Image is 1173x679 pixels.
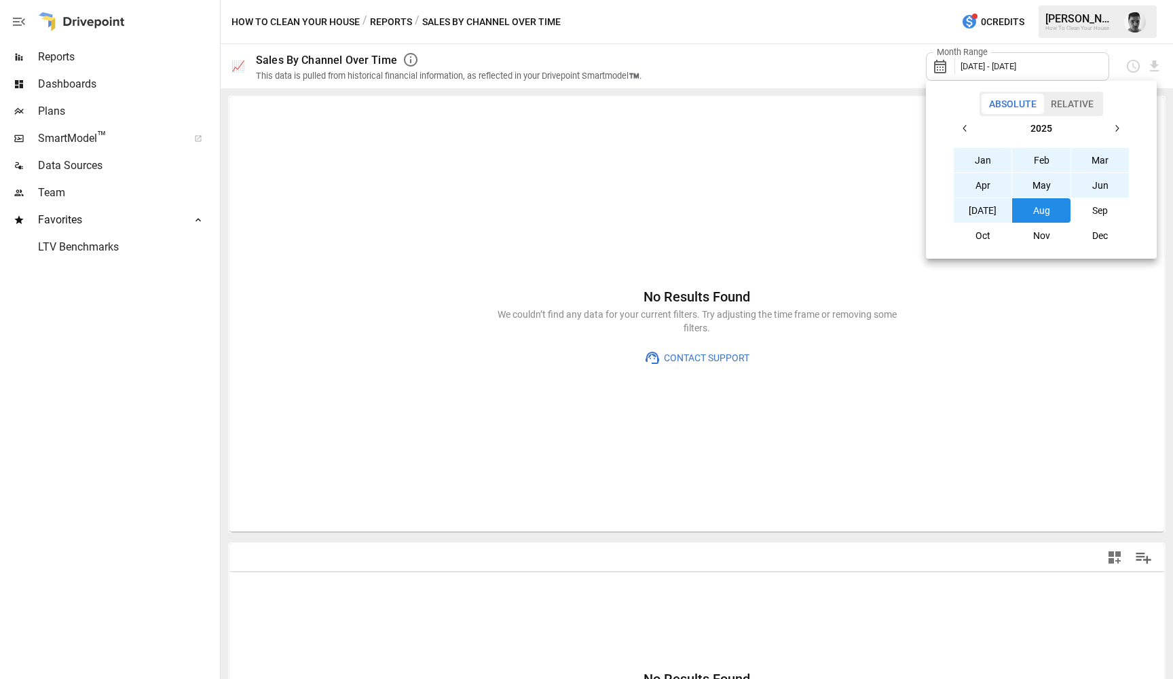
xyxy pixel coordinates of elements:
[977,116,1104,141] button: 2025
[982,94,1044,114] button: Absolute
[1012,173,1070,198] button: May
[1071,223,1130,248] button: Dec
[1071,198,1130,223] button: Sep
[954,223,1012,248] button: Oct
[1043,94,1101,114] button: Relative
[1012,198,1070,223] button: Aug
[1071,148,1130,172] button: Mar
[1012,223,1070,248] button: Nov
[954,173,1012,198] button: Apr
[954,198,1012,223] button: [DATE]
[1012,148,1070,172] button: Feb
[1071,173,1130,198] button: Jun
[954,148,1012,172] button: Jan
